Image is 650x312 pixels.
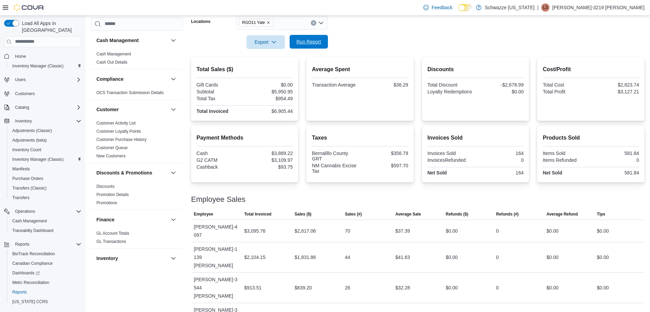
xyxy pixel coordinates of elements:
[345,227,350,235] div: 70
[318,20,324,26] button: Open list of options
[294,253,316,261] div: $1,831.86
[543,89,589,94] div: Total Profit
[7,126,84,135] button: Adjustments (Classic)
[191,242,241,272] div: [PERSON_NAME]-1139 [PERSON_NAME]
[12,289,27,295] span: Reports
[1,103,84,112] button: Catalog
[345,253,350,261] div: 44
[12,228,53,233] span: Traceabilty Dashboard
[96,145,128,150] a: Customer Queue
[96,37,139,44] h3: Cash Management
[191,220,241,242] div: [PERSON_NAME]-4097
[12,261,53,266] span: Canadian Compliance
[296,38,321,45] span: Run Report
[597,211,605,217] span: Tips
[10,278,81,287] span: Metrc Reconciliation
[312,65,408,74] h2: Average Spent
[197,65,293,74] h2: Total Sales ($)
[477,170,524,175] div: 164
[10,269,81,277] span: Dashboards
[12,251,55,257] span: BioTrack Reconciliation
[96,169,152,176] h3: Discounts & Promotions
[246,82,293,88] div: $0.00
[543,65,639,74] h2: Cost/Profit
[15,77,26,82] span: Users
[10,136,81,144] span: Adjustments (beta)
[7,278,84,287] button: Metrc Reconciliation
[592,82,639,88] div: $2,823.74
[546,227,558,235] div: $0.00
[96,106,119,113] h3: Customer
[197,151,243,156] div: Cash
[15,242,29,247] span: Reports
[91,89,183,100] div: Compliance
[537,3,539,12] p: |
[10,146,81,154] span: Inventory Count
[10,62,66,70] a: Inventory Manager (Classic)
[244,284,262,292] div: $913.51
[312,134,408,142] h2: Taxes
[10,250,58,258] a: BioTrack Reconciliation
[312,151,359,161] div: Bernalillo County GRT
[12,117,35,125] button: Inventory
[543,3,547,12] span: L3
[12,147,41,153] span: Inventory Count
[10,288,81,296] span: Reports
[197,157,243,163] div: G2 CATM
[10,226,56,235] a: Traceabilty Dashboard
[7,135,84,145] button: Adjustments (beta)
[361,82,408,88] div: $36.29
[91,50,183,69] div: Cash Management
[197,108,228,114] strong: Total Invoiced
[246,157,293,163] div: $3,109.97
[15,105,29,110] span: Catalog
[96,90,164,95] a: OCS Transaction Submission Details
[197,134,293,142] h2: Payment Methods
[345,284,350,292] div: 26
[10,269,42,277] a: Dashboards
[244,211,271,217] span: Total Invoiced
[1,116,84,126] button: Inventory
[12,63,64,69] span: Inventory Manager (Classic)
[12,52,29,61] a: Home
[10,146,44,154] a: Inventory Count
[10,155,66,164] a: Inventory Manager (Classic)
[96,200,117,206] span: Promotions
[12,166,30,172] span: Manifests
[395,227,410,235] div: $37.39
[96,60,128,65] span: Cash Out Details
[251,35,281,49] span: Export
[169,254,177,262] button: Inventory
[191,19,211,24] label: Locations
[12,240,81,248] span: Reports
[10,298,81,306] span: Washington CCRS
[91,182,183,210] div: Discounts & Promotions
[10,174,46,183] a: Purchase Orders
[10,194,81,202] span: Transfers
[91,119,183,163] div: Customer
[427,89,474,94] div: Loyalty Redemptions
[96,52,131,56] a: Cash Management
[10,226,81,235] span: Traceabilty Dashboard
[395,253,410,261] div: $41.63
[446,227,458,235] div: $0.00
[543,157,589,163] div: Items Refunded
[477,89,524,94] div: $0.00
[10,217,81,225] span: Cash Management
[496,253,499,261] div: 0
[427,157,474,163] div: InvoicesRefunded
[96,137,147,142] a: Customer Purchase History
[96,255,118,262] h3: Inventory
[427,82,474,88] div: Total Discount
[10,194,32,202] a: Transfers
[1,75,84,84] button: Users
[96,154,125,158] a: New Customers
[246,164,293,170] div: $93.75
[546,253,558,261] div: $0.00
[12,176,43,181] span: Purchase Orders
[496,284,499,292] div: 0
[96,51,131,57] span: Cash Management
[169,36,177,44] button: Cash Management
[7,259,84,268] button: Canadian Compliance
